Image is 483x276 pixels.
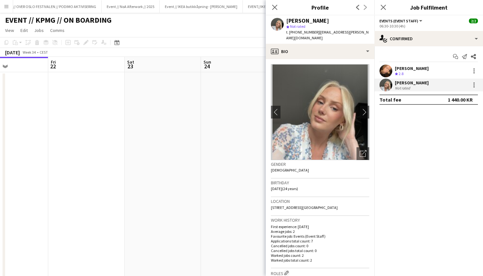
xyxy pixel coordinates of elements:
span: 2.8 [399,71,403,76]
p: First experience: [DATE] [271,224,369,229]
span: Sat [127,59,134,65]
div: [PERSON_NAME] [286,18,329,24]
span: 22 [50,63,56,70]
span: Edit [20,27,28,33]
div: CEST [40,50,48,55]
a: Jobs [32,26,46,34]
p: Favourite job: Events (Event Staff) [271,234,369,239]
p: Applications total count: 7 [271,239,369,243]
span: Not rated [290,24,305,29]
button: EVENT//IKEA [243,0,273,13]
span: Events (Event Staff) [379,19,418,23]
h3: Location [271,198,369,204]
span: | [EMAIL_ADDRESS][PERSON_NAME][DOMAIN_NAME] [286,30,369,40]
p: Worked jobs total count: 2 [271,258,369,263]
div: [PERSON_NAME] [395,65,429,71]
a: Comms [48,26,67,34]
h3: Work history [271,217,369,223]
button: Event // IKEA butikkåpning - [PERSON_NAME] [160,0,243,13]
span: Week 34 [21,50,37,55]
span: 24 [203,63,211,70]
img: Crew avatar or photo [271,64,369,160]
div: 06:30-10:30 (4h) [379,24,478,28]
span: [DATE] (24 years) [271,186,298,191]
span: [DEMOGRAPHIC_DATA] [271,168,309,172]
p: Cancelled jobs count: 0 [271,243,369,248]
div: [DATE] [5,49,20,56]
div: Bio [266,44,374,59]
span: Fri [51,59,56,65]
span: t. [PHONE_NUMBER] [286,30,319,34]
p: Cancelled jobs total count: 0 [271,248,369,253]
span: Sun [203,59,211,65]
span: 2/2 [469,19,478,23]
div: Total fee [379,96,401,103]
button: Event // NoA Afterwork // 2025 [102,0,160,13]
span: Comms [50,27,65,33]
button: Events (Event Staff) [379,19,423,23]
span: [STREET_ADDRESS][GEOGRAPHIC_DATA] [271,205,338,210]
div: Confirmed [374,31,483,46]
span: Jobs [34,27,44,33]
div: Not rated [395,86,411,90]
a: View [3,26,17,34]
div: Open photos pop-in [356,147,369,160]
h3: Profile [266,3,374,11]
h1: EVENT // KPMG // ON BOARDING [5,15,111,25]
h3: Job Fulfilment [374,3,483,11]
a: Edit [18,26,30,34]
span: 23 [126,63,134,70]
span: View [5,27,14,33]
h3: Birthday [271,180,369,186]
div: [PERSON_NAME] [395,80,429,86]
div: 1 440.00 KR [448,96,473,103]
p: Worked jobs count: 2 [271,253,369,258]
h3: Gender [271,161,369,167]
p: Average jobs: 2 [271,229,369,234]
